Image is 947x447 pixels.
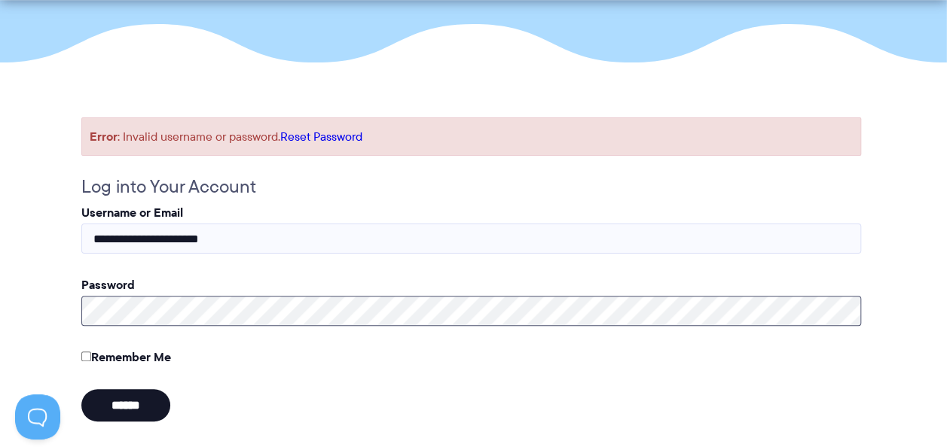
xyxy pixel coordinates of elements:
label: Password [81,275,135,293]
a: Reset Password [280,128,362,145]
label: Username or Email [81,203,183,221]
input: Remember Me [81,351,91,361]
legend: Log into Your Account [81,171,256,202]
label: Remember Me [81,348,171,366]
iframe: Toggle Customer Support [15,394,60,439]
strong: Error [90,127,118,145]
p: : Invalid username or password. [90,126,853,147]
